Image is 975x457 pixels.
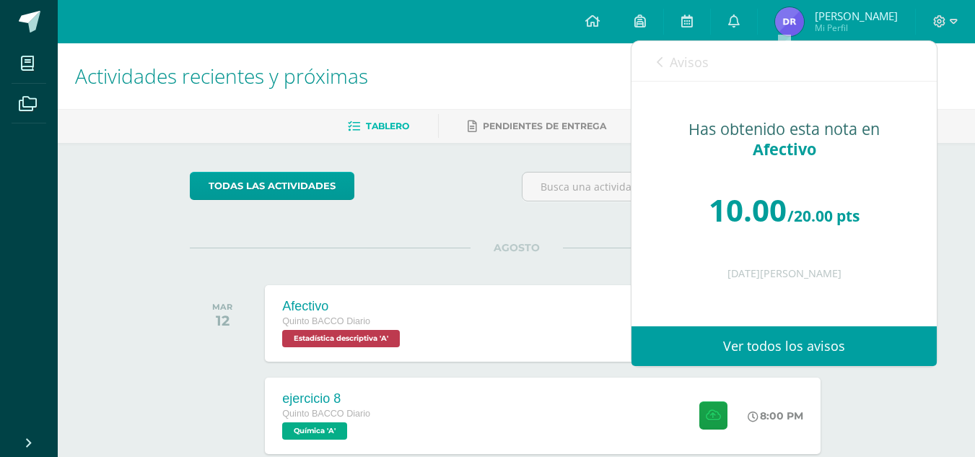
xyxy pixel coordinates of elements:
span: Mi Perfil [815,22,898,34]
div: 8:00 PM [748,409,803,422]
a: todas las Actividades [190,172,354,200]
span: AGOSTO [471,241,563,254]
span: Tablero [366,121,409,131]
div: Has obtenido esta nota en [660,119,908,160]
span: Avisos [670,53,709,71]
a: Tablero [348,115,409,138]
span: Quinto BACCO Diario [282,316,370,326]
span: Quinto BACCO Diario [282,409,370,419]
span: Química 'A' [282,422,347,440]
a: Pendientes de entrega [468,115,606,138]
img: 9cd70511ceb3bad75a68d51cd5298682.png [775,7,804,36]
span: [PERSON_NAME] [815,9,898,23]
div: [DATE][PERSON_NAME] [660,268,908,280]
span: 10.00 [709,189,787,230]
span: Actividades recientes y próximas [75,62,368,90]
a: Ver todos los avisos [631,326,937,366]
span: /20.00 pts [787,206,860,226]
span: Estadística descriptiva 'A' [282,330,400,347]
span: Afectivo [753,139,816,160]
span: Pendientes de entrega [483,121,606,131]
div: ejercicio 8 [282,391,370,406]
div: 12 [212,312,232,329]
div: Afectivo [282,299,403,314]
div: MAR [212,302,232,312]
input: Busca una actividad próxima aquí... [523,173,842,201]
